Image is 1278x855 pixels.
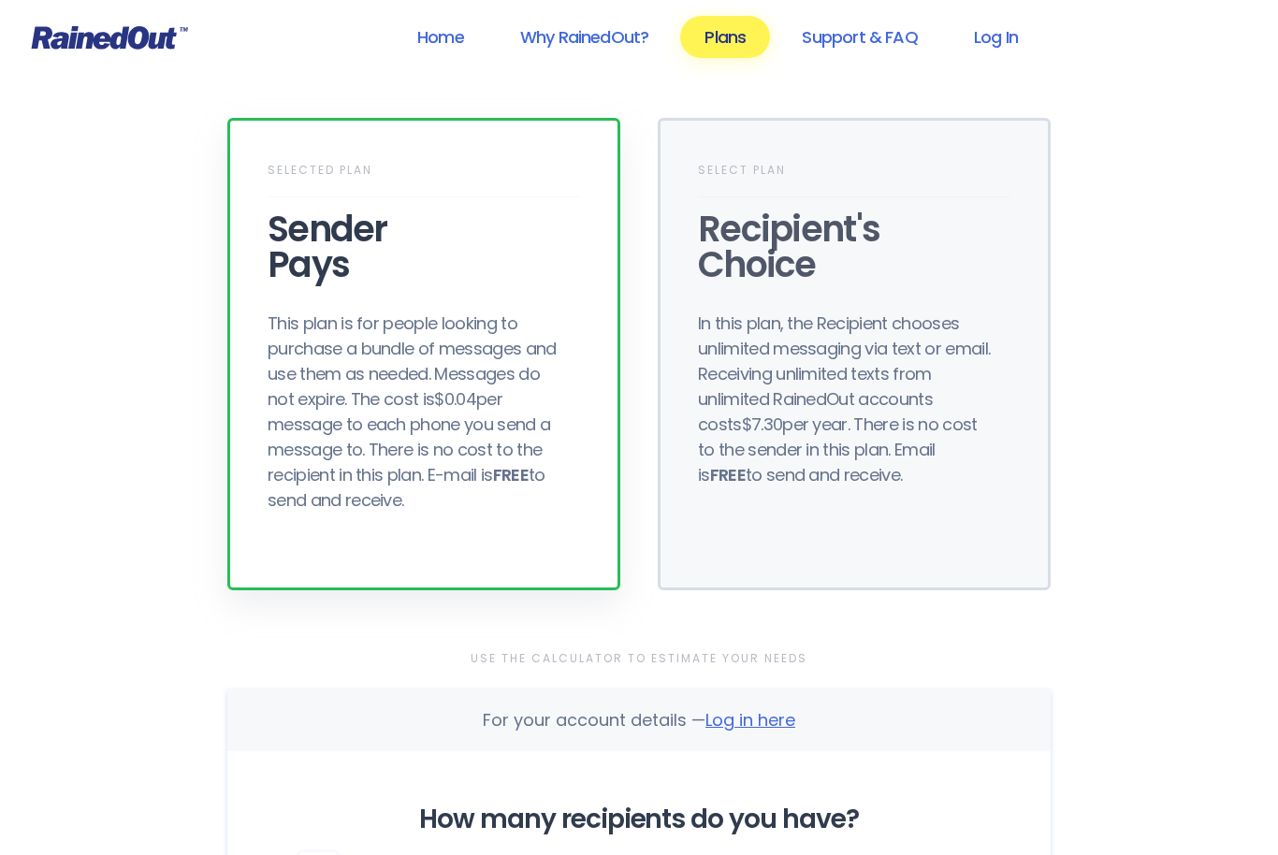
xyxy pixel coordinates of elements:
[680,16,770,58] a: Plans
[777,16,941,58] a: Support & FAQ
[698,311,997,487] div: In this plan, the Recipient chooses unlimited messaging via text or email. Receiving unlimited te...
[705,708,795,732] span: Log in here
[950,16,1042,58] a: Log In
[493,463,529,486] b: FREE
[710,463,746,486] b: FREE
[268,158,580,197] div: Selected Plan
[658,118,1051,590] div: Select PlanRecipient'sChoiceIn this plan, the Recipient chooses unlimited messaging via text or e...
[496,16,674,58] a: Why RainedOut?
[483,708,795,732] div: For your account details —
[698,211,1010,283] div: Recipient's Choice
[227,118,620,590] div: Selected PlanSenderPaysThis plan is for people looking to purchase a bundle of messages and use t...
[268,211,580,283] div: Sender Pays
[268,311,567,513] div: This plan is for people looking to purchase a bundle of messages and use them as needed. Messages...
[698,158,1010,197] div: Select Plan
[393,16,488,58] a: Home
[227,646,1051,671] div: Use the Calculator to Estimate Your Needs
[283,807,995,832] div: How many recipients do you have?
